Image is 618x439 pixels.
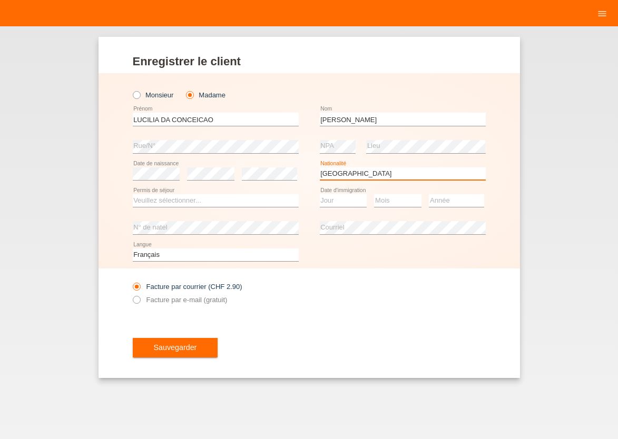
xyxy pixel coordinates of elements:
h1: Enregistrer le client [133,55,486,68]
a: menu [592,10,613,16]
label: Madame [186,91,225,99]
input: Monsieur [133,91,140,98]
input: Facture par e-mail (gratuit) [133,296,140,309]
input: Madame [186,91,193,98]
input: Facture par courrier (CHF 2.90) [133,283,140,296]
button: Sauvegarder [133,338,218,358]
label: Facture par courrier (CHF 2.90) [133,283,242,291]
span: Sauvegarder [154,343,197,352]
i: menu [597,8,607,19]
label: Facture par e-mail (gratuit) [133,296,228,304]
label: Monsieur [133,91,174,99]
